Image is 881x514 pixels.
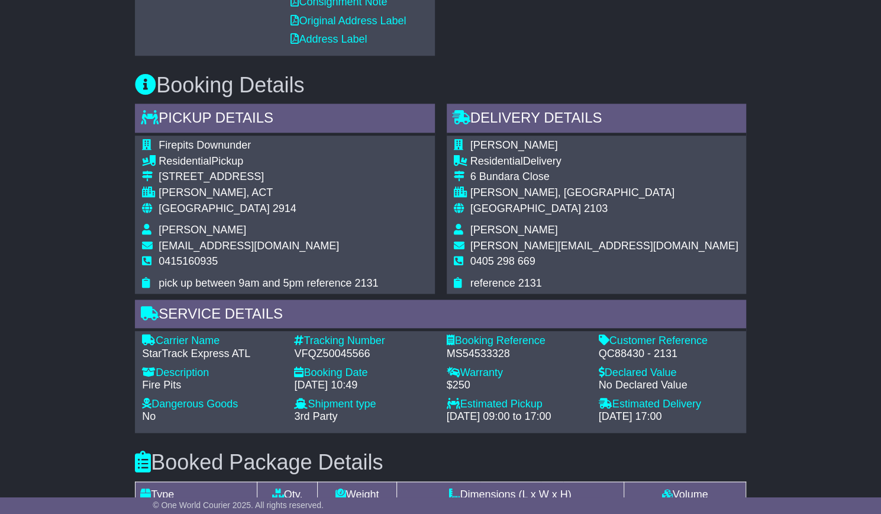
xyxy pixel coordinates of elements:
[446,410,586,423] div: [DATE] 09:00 to 17:00
[446,367,586,380] div: Warranty
[294,410,337,422] span: 3rd Party
[294,367,434,380] div: Booking Date
[294,348,434,361] div: VFQZ50045566
[446,379,586,392] div: $250
[159,224,246,236] span: [PERSON_NAME]
[294,379,434,392] div: [DATE] 10:49
[599,379,739,392] div: No Declared Value
[599,410,739,423] div: [DATE] 17:00
[142,398,282,411] div: Dangerous Goods
[257,481,318,507] td: Qty.
[273,203,296,214] span: 2914
[142,348,282,361] div: StarTrack Express ATL
[159,255,218,267] span: 0415160935
[470,187,738,200] div: [PERSON_NAME], [GEOGRAPHIC_DATA]
[159,240,339,252] span: [EMAIL_ADDRESS][DOMAIN_NAME]
[470,224,558,236] span: [PERSON_NAME]
[159,277,378,289] span: pick up between 9am and 5pm reference 2131
[470,155,738,168] div: Delivery
[153,500,324,510] span: © One World Courier 2025. All rights reserved.
[291,33,367,45] a: Address Label
[624,481,746,507] td: Volume
[470,255,535,267] span: 0405 298 669
[318,481,396,507] td: Weight
[447,104,746,136] div: Delivery Details
[142,410,156,422] span: No
[470,203,581,214] span: [GEOGRAPHIC_DATA]
[159,203,269,214] span: [GEOGRAPHIC_DATA]
[470,277,542,289] span: reference 2131
[142,379,282,392] div: Fire Pits
[135,300,746,332] div: Service Details
[291,15,406,27] a: Original Address Label
[135,481,257,507] td: Type
[142,335,282,348] div: Carrier Name
[584,203,608,214] span: 2103
[159,139,251,151] span: Firepits Downunder
[599,335,739,348] div: Customer Reference
[294,398,434,411] div: Shipment type
[135,104,434,136] div: Pickup Details
[446,398,586,411] div: Estimated Pickup
[135,73,746,97] h3: Booking Details
[470,171,738,184] div: 6 Bundara Close
[159,187,378,200] div: [PERSON_NAME], ACT
[159,171,378,184] div: [STREET_ADDRESS]
[396,481,624,507] td: Dimensions (L x W x H)
[599,398,739,411] div: Estimated Delivery
[470,155,523,167] span: Residential
[159,155,378,168] div: Pickup
[142,367,282,380] div: Description
[599,367,739,380] div: Declared Value
[470,240,738,252] span: [PERSON_NAME][EMAIL_ADDRESS][DOMAIN_NAME]
[159,155,211,167] span: Residential
[446,335,586,348] div: Booking Reference
[294,335,434,348] div: Tracking Number
[599,348,739,361] div: QC88430 - 2131
[446,348,586,361] div: MS54533328
[470,139,558,151] span: [PERSON_NAME]
[135,451,746,474] h3: Booked Package Details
